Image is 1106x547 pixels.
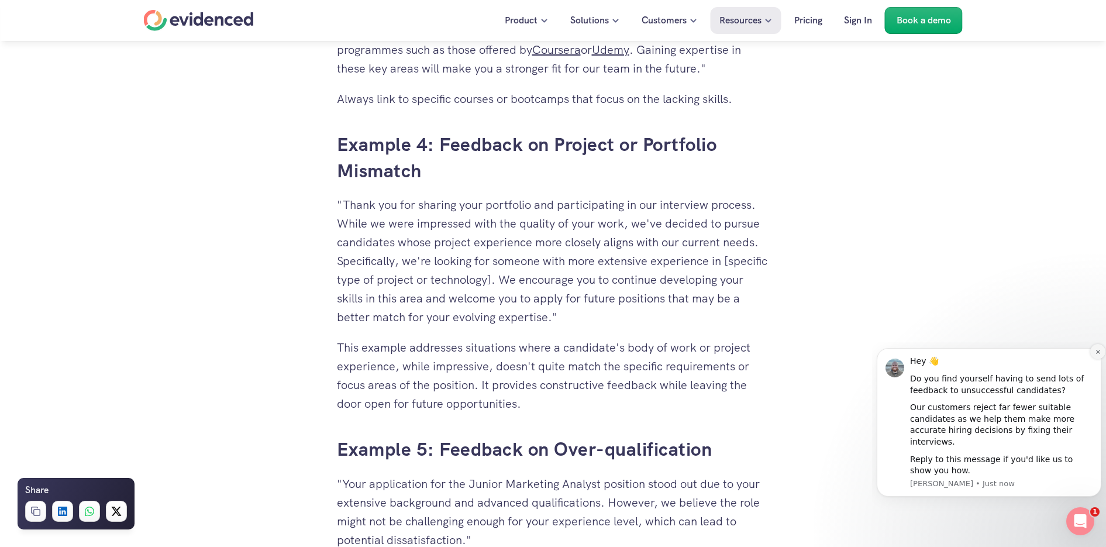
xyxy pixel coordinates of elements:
[885,7,963,34] a: Book a demo
[835,7,881,34] a: Sign In
[337,195,770,326] p: "Thank you for sharing your portfolio and participating in our interview process. While we were i...
[785,7,831,34] a: Pricing
[144,10,254,31] a: Home
[642,13,687,28] p: Customers
[337,338,770,413] p: This example addresses situations where a candidate's body of work or project experience, while i...
[1066,507,1094,535] iframe: Intercom live chat
[337,90,770,108] p: Always link to specific courses or bootcamps that focus on the lacking skills.
[1090,507,1100,517] span: 1
[337,132,770,184] h3: Example 4: Feedback on Project or Portfolio Mismatch
[844,13,872,28] p: Sign In
[897,13,951,28] p: Book a demo
[794,13,822,28] p: Pricing
[570,13,609,28] p: Solutions
[25,483,49,498] h6: Share
[505,13,538,28] p: Product
[872,342,1106,515] iframe: Intercom notifications message
[719,13,762,28] p: Resources
[337,436,770,463] h3: Example 5: Feedback on Over-qualification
